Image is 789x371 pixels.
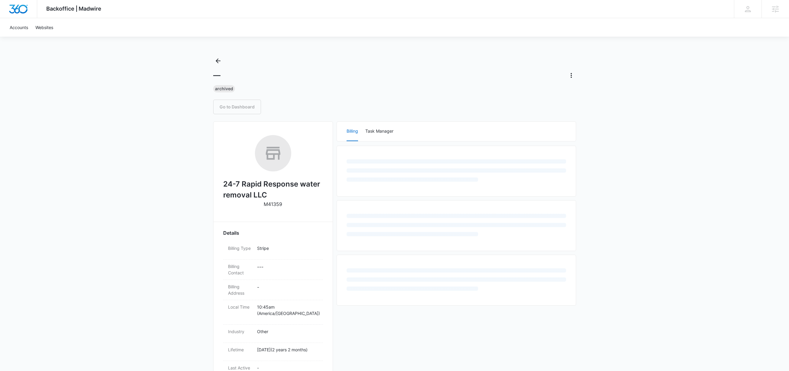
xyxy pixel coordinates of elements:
div: Billing Address- [223,280,323,300]
dt: Last Active [228,365,252,371]
p: [DATE] ( 2 years 2 months ) [257,346,318,353]
dd: - [257,283,318,296]
button: Billing [347,122,358,141]
div: IndustryOther [223,325,323,343]
p: - [257,365,318,371]
button: Task Manager [365,122,393,141]
p: Stripe [257,245,318,251]
span: Details [223,229,239,237]
p: M41359 [264,200,282,208]
dd: - - - [257,263,318,276]
div: Billing TypeStripe [223,241,323,260]
h2: 24-7 Rapid Response water removal LLC [223,179,323,200]
div: Billing Contact--- [223,260,323,280]
dt: Lifetime [228,346,252,353]
p: Other [257,328,318,335]
div: Archived [213,85,235,92]
dt: Industry [228,328,252,335]
a: Websites [32,18,57,37]
span: Backoffice | Madwire [46,5,101,12]
div: Lifetime[DATE](2 years 2 months) [223,343,323,361]
dt: Billing Contact [228,263,252,276]
button: Actions [566,71,576,80]
dt: Local Time [228,304,252,310]
a: Go to Dashboard [213,100,261,114]
a: Accounts [6,18,32,37]
p: 10:45am ( America/[GEOGRAPHIC_DATA] ) [257,304,318,316]
div: Local Time10:45am (America/[GEOGRAPHIC_DATA]) [223,300,323,325]
dt: Billing Address [228,283,252,296]
button: Back [213,56,223,66]
h1: — [213,71,220,80]
dt: Billing Type [228,245,252,251]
